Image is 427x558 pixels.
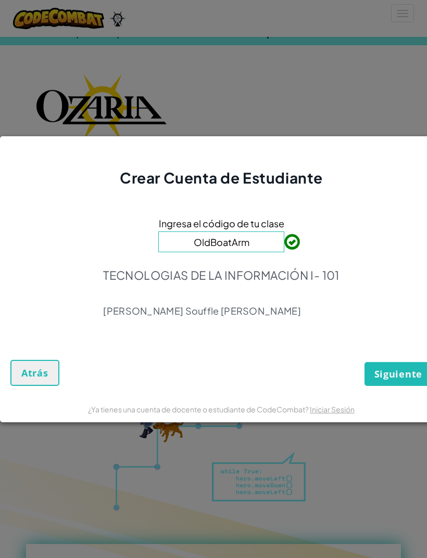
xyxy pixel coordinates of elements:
[88,405,310,414] span: ¿Ya tienes una cuenta de docente o estudiante de CodeCombat?
[310,405,355,414] a: Iniciar Sesión
[21,367,48,379] span: Atrás
[213,10,417,168] iframe: Diálogo de Acceder con Google
[159,216,284,231] span: Ingresa el código de tu clase
[10,360,59,386] button: Atrás
[120,168,323,187] span: Crear Cuenta de Estudiante
[374,368,422,380] span: Siguiente
[103,305,339,317] p: [PERSON_NAME] Souffle [PERSON_NAME]
[103,268,339,282] p: TECNOLOGIAS DE LA INFORMACIÓN I- 101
